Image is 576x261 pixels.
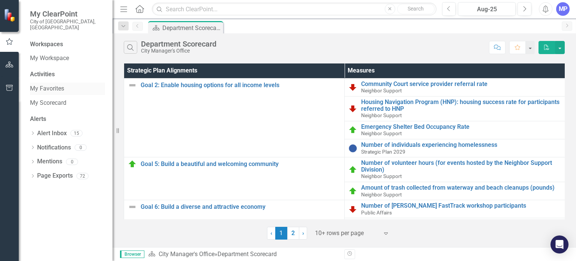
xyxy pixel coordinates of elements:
[128,81,137,90] img: Not Defined
[361,202,561,209] a: Number of [PERSON_NAME] FastTrack workshop participants
[128,160,137,169] img: Proceeding as Planned
[361,210,392,216] span: Public Affairs
[361,81,561,88] a: Community Court service provider referral rate
[37,129,67,138] a: Alert Inbox
[361,124,561,130] a: Emergency Shelter Bed Occupancy Rate
[217,250,277,258] div: Department Scorecard
[37,172,73,180] a: Page Exports
[361,130,402,136] span: Neighbor Support
[270,229,272,237] span: ‹
[348,165,357,174] img: Proceeding as Planned
[141,204,340,210] a: Goal 6: Build a diverse and attractive economy
[361,112,402,118] span: Neighbor Support
[30,54,105,63] a: My Workspace
[30,70,105,79] div: Activities
[30,40,63,49] div: Workspaces
[4,9,17,22] img: ClearPoint Strategy
[75,144,87,151] div: 0
[30,115,105,124] div: Alerts
[361,142,561,148] a: Number of individuals experiencing homelessness
[66,158,78,165] div: 0
[141,161,340,167] a: Goal 5: Build a beautiful and welcoming community
[361,99,561,112] a: Housing Navigation Program (HNP): housing success rate for participants referred to HNP
[348,104,357,113] img: Reviewing for Improvement
[120,250,144,258] span: Browser
[30,99,105,107] a: My Scorecard
[148,250,339,259] div: »
[556,2,570,16] button: MP
[76,173,88,179] div: 72
[287,227,299,240] a: 2
[361,192,402,198] span: Neighbor Support
[550,235,568,253] div: Open Intercom Messenger
[302,229,304,237] span: ›
[141,40,216,48] div: Department Scorecard
[141,82,340,89] a: Goal 2: Enable housing options for all income levels
[159,250,214,258] a: City Manager's Office
[460,5,513,14] div: Aug-25
[141,48,216,54] div: City Manager's Office
[30,9,105,18] span: My ClearPoint
[70,130,82,137] div: 15
[397,4,435,14] button: Search
[348,83,357,92] img: Reviewing for Improvement
[408,6,424,12] span: Search
[37,143,71,152] a: Notifications
[348,187,357,196] img: Proceeding as Planned
[152,3,436,16] input: Search ClearPoint...
[37,157,62,166] a: Mentions
[348,125,357,134] img: Proceeding as Planned
[128,202,137,211] img: Not Defined
[30,18,105,31] small: City of [GEOGRAPHIC_DATA], [GEOGRAPHIC_DATA]
[348,144,357,153] img: Information Unavailable
[361,160,561,173] a: Number of volunteer hours (for events hosted by the Neighbor Support Division)
[275,227,287,240] span: 1
[348,205,357,214] img: Reviewing for Improvement
[361,88,402,94] span: Neighbor Support
[162,23,221,33] div: Department Scorecard
[361,173,402,179] span: Neighbor Support
[361,184,561,191] a: Amount of trash collected from waterway and beach cleanups (pounds)
[361,149,405,155] span: Strategic Plan 2029
[458,2,516,16] button: Aug-25
[30,84,105,93] a: My Favorites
